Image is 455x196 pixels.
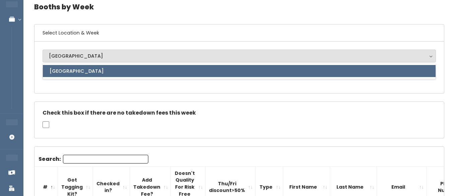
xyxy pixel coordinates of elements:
h5: Check this box if there are no takedown fees this week [43,110,436,116]
button: [GEOGRAPHIC_DATA] [43,50,436,62]
label: Search: [39,155,148,164]
input: Search: [63,155,148,164]
h6: Select Location & Week [34,24,444,42]
div: [GEOGRAPHIC_DATA] [49,52,430,60]
span: [GEOGRAPHIC_DATA] [50,67,104,75]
